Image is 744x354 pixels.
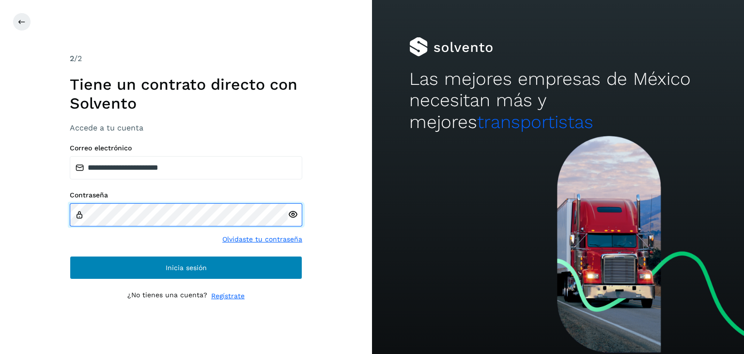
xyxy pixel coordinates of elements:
div: /2 [70,53,302,64]
p: ¿No tienes una cuenta? [127,291,207,301]
span: Inicia sesión [166,264,207,271]
span: transportistas [477,112,593,132]
label: Correo electrónico [70,144,302,152]
h3: Accede a tu cuenta [70,123,302,132]
h1: Tiene un contrato directo con Solvento [70,75,302,113]
a: Olvidaste tu contraseña [222,234,302,244]
h2: Las mejores empresas de México necesitan más y mejores [409,68,707,133]
a: Regístrate [211,291,245,301]
span: 2 [70,54,74,63]
button: Inicia sesión [70,256,302,279]
label: Contraseña [70,191,302,199]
